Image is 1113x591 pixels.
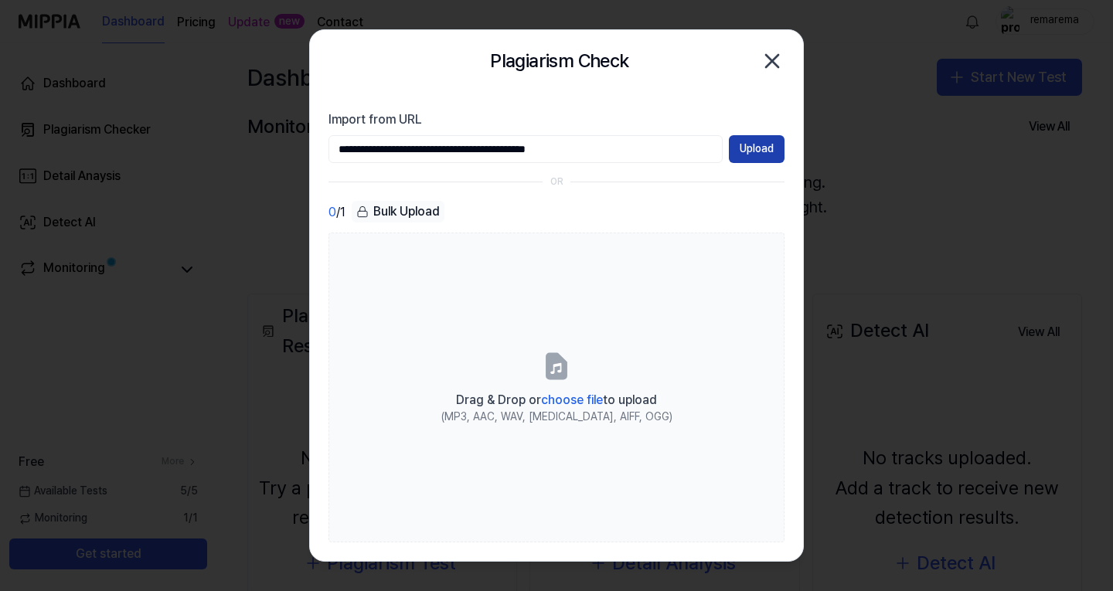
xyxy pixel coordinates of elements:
span: 0 [328,203,336,222]
label: Import from URL [328,110,785,129]
div: / 1 [328,201,345,223]
span: choose file [541,392,603,407]
h2: Plagiarism Check [490,46,628,76]
span: Drag & Drop or to upload [456,392,657,407]
button: Bulk Upload [352,201,444,223]
div: OR [550,175,563,189]
div: (MP3, AAC, WAV, [MEDICAL_DATA], AIFF, OGG) [441,409,672,425]
button: Upload [729,135,785,163]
